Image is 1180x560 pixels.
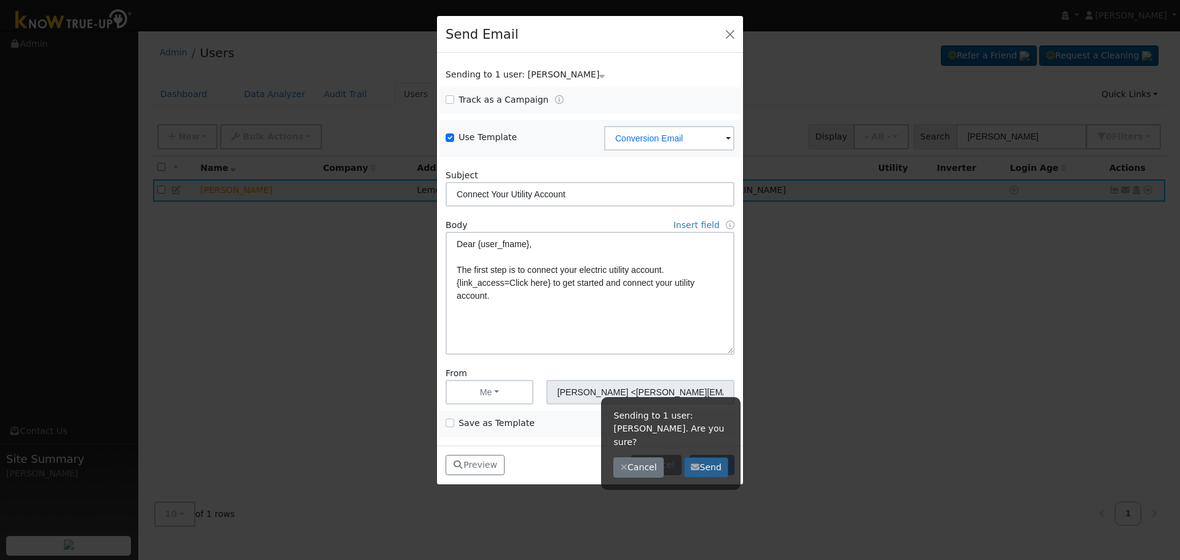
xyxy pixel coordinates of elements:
[555,95,564,105] a: Tracking Campaigns
[604,126,734,151] input: Select a Template
[446,169,478,182] label: Subject
[613,457,664,478] button: Cancel
[446,219,468,232] label: Body
[439,68,741,81] div: Show users
[446,95,454,104] input: Track as a Campaign
[446,133,454,142] input: Use Template
[726,220,734,230] a: Fields
[458,131,517,144] label: Use Template
[458,93,548,106] label: Track as a Campaign
[684,457,729,478] button: Send
[446,455,505,476] button: Preview
[446,380,533,404] button: Me
[446,367,467,380] label: From
[458,417,535,430] label: Save as Template
[446,419,454,427] input: Save as Template
[674,220,720,230] a: Insert field
[613,409,728,448] p: Sending to 1 user: [PERSON_NAME]. Are you sure?
[446,25,518,44] h4: Send Email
